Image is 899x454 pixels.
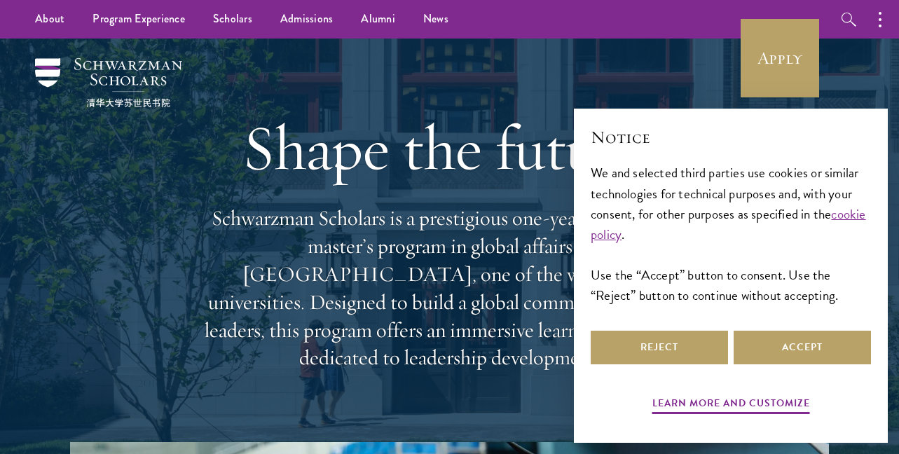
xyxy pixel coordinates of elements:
img: Schwarzman Scholars [35,58,182,107]
button: Accept [734,331,871,364]
button: Reject [591,331,728,364]
h1: Shape the future. [198,109,702,187]
p: Schwarzman Scholars is a prestigious one-year, fully funded master’s program in global affairs at... [198,205,702,372]
div: We and selected third parties use cookies or similar technologies for technical purposes and, wit... [591,163,871,305]
a: cookie policy [591,204,866,245]
button: Learn more and customize [652,394,810,416]
a: Apply [741,19,819,97]
h2: Notice [591,125,871,149]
